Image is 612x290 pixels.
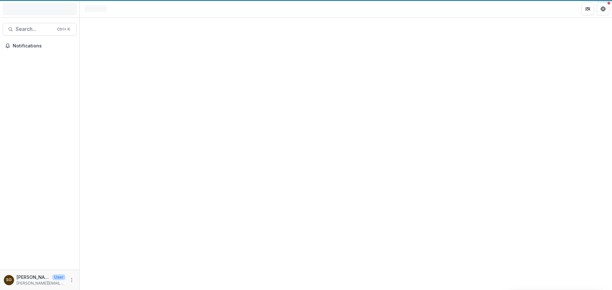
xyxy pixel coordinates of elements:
[13,43,74,49] span: Notifications
[52,274,65,280] p: User
[3,23,77,36] button: Search...
[56,26,71,33] div: Ctrl + K
[581,3,594,15] button: Partners
[16,26,53,32] span: Search...
[597,3,609,15] button: Get Help
[68,276,76,284] button: More
[17,274,50,280] p: [PERSON_NAME]
[82,4,109,13] nav: breadcrumb
[17,280,65,286] p: [PERSON_NAME][EMAIL_ADDRESS][DOMAIN_NAME]
[6,278,12,282] div: Sarah Grady
[3,41,77,51] button: Notifications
